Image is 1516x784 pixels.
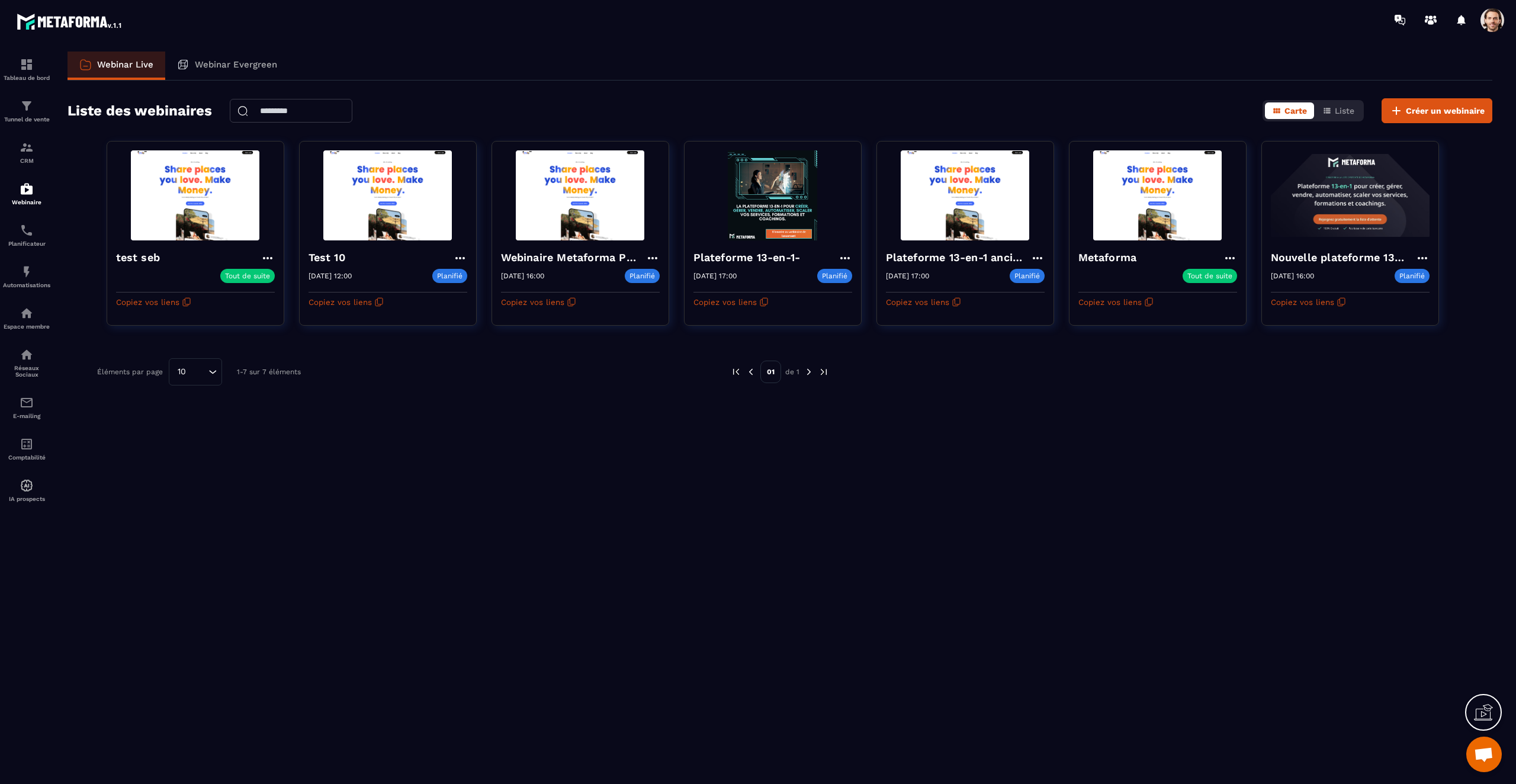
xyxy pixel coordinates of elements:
a: social-networksocial-networkRéseaux Sociaux [3,339,50,387]
span: Carte [1284,106,1307,115]
h2: Liste des webinaires [68,99,212,123]
button: Copiez vos liens [886,293,961,311]
img: webinar-background [501,150,660,240]
button: Carte [1265,102,1314,119]
img: social-network [20,348,34,362]
p: Webinar Evergreen [195,59,277,70]
a: schedulerschedulerPlanificateur [3,214,50,256]
img: email [20,396,34,410]
p: Automatisations [3,282,50,288]
img: webinar-background [886,150,1045,240]
a: Open chat [1466,737,1502,772]
input: Search for option [190,365,205,378]
img: webinar-background [116,150,275,240]
p: IA prospects [3,496,50,502]
h4: Plateforme 13-en-1 ancien [886,249,1030,266]
img: automations [20,265,34,279]
img: accountant [20,437,34,451]
img: prev [746,367,756,377]
h4: Nouvelle plateforme 13-en-1 [1271,249,1415,266]
span: 10 [174,365,190,378]
p: Webinar Live [97,59,153,70]
img: formation [20,57,34,72]
h4: Test 10 [309,249,351,266]
img: prev [731,367,741,377]
a: formationformationTableau de bord [3,49,50,90]
p: Tout de suite [225,272,270,280]
a: Webinar Live [68,52,165,80]
button: Copiez vos liens [693,293,769,311]
a: automationsautomationsWebinaire [3,173,50,214]
a: emailemailE-mailing [3,387,50,428]
p: [DATE] 12:00 [309,272,352,280]
p: Webinaire [3,199,50,205]
img: next [804,367,814,377]
p: Tout de suite [1187,272,1232,280]
p: Espace membre [3,323,50,330]
button: Copiez vos liens [309,293,384,311]
a: formationformationCRM [3,131,50,173]
p: Tableau de bord [3,75,50,81]
p: 01 [760,361,781,383]
img: formation [20,99,34,113]
span: Créer un webinaire [1406,105,1485,117]
p: Comptabilité [3,454,50,461]
img: scheduler [20,223,34,237]
span: Liste [1335,106,1354,115]
h4: Webinaire Metaforma Plateforme 13-en-1 [501,249,645,266]
a: accountantaccountantComptabilité [3,428,50,470]
a: automationsautomationsAutomatisations [3,256,50,297]
p: Planifié [1010,269,1045,283]
a: automationsautomationsEspace membre [3,297,50,339]
p: Planifié [1395,269,1430,283]
p: [DATE] 17:00 [693,272,737,280]
p: [DATE] 17:00 [886,272,929,280]
p: [DATE] 16:00 [1271,272,1314,280]
img: automations [20,478,34,493]
button: Copiez vos liens [116,293,191,311]
img: webinar-background [1271,150,1430,240]
img: next [818,367,829,377]
button: Liste [1315,102,1361,119]
img: automations [20,182,34,196]
h4: test seb [116,249,166,266]
p: Réseaux Sociaux [3,365,50,378]
p: CRM [3,158,50,164]
button: Créer un webinaire [1382,98,1492,123]
img: webinar-background [693,150,852,240]
img: automations [20,306,34,320]
div: Search for option [169,358,222,385]
p: E-mailing [3,413,50,419]
p: 1-7 sur 7 éléments [237,368,301,376]
button: Copiez vos liens [1078,293,1154,311]
img: formation [20,140,34,155]
p: de 1 [785,367,799,377]
p: Planifié [817,269,852,283]
img: webinar-background [1078,150,1237,240]
button: Copiez vos liens [501,293,576,311]
a: formationformationTunnel de vente [3,90,50,131]
p: Planifié [432,269,467,283]
p: Tunnel de vente [3,116,50,123]
p: Planificateur [3,240,50,247]
h4: Metaforma [1078,249,1143,266]
img: logo [17,11,123,32]
h4: Plateforme 13-en-1- [693,249,807,266]
button: Copiez vos liens [1271,293,1346,311]
p: Planifié [625,269,660,283]
p: Éléments par page [97,368,163,376]
img: webinar-background [309,150,467,240]
p: [DATE] 16:00 [501,272,544,280]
